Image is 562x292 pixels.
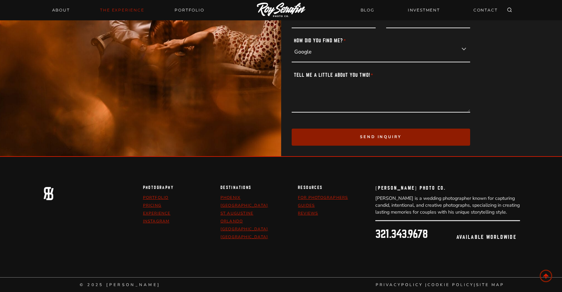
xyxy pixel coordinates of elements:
[292,129,470,145] button: Send inquiry
[42,187,55,200] img: Logo of a brand featuring the letters "R" and "B" intertwined, presented in a minimalist white de...
[143,219,170,224] a: Instagram
[143,203,161,208] a: pricing
[298,203,315,208] a: Guides
[143,186,215,190] h2: photography
[220,211,253,216] a: st augustine
[427,282,474,287] a: Cookie Policy
[171,6,208,15] a: Portfolio
[298,186,370,190] h2: resources
[220,234,268,240] a: [GEOGRAPHIC_DATA]
[375,186,520,190] h2: [PERSON_NAME] Photo Co.
[469,4,502,16] a: CONTACT
[357,4,502,16] nav: Secondary Navigation
[375,195,520,215] p: [PERSON_NAME] is a wedding photographer known for capturing candid, intentional, and creative pho...
[220,226,268,232] a: [GEOGRAPHIC_DATA]
[540,270,552,282] a: Scroll to top
[48,6,74,15] a: About
[220,219,243,224] a: orlando
[476,282,504,287] a: Site Map
[298,211,318,216] a: Reviews
[298,195,348,200] a: For Photographers
[376,282,401,287] a: Privacy
[208,282,520,288] p: Policy | |
[360,134,402,140] span: Send inquiry
[505,6,514,15] button: View Search Form
[143,195,169,200] a: portfolio
[220,203,268,208] a: [GEOGRAPHIC_DATA]
[375,229,427,240] a: 321.343.9678
[404,4,444,16] a: INVESTMENT
[357,4,378,16] a: BLOG
[257,3,305,18] img: Logo of Roy Serafin Photo Co., featuring stylized text in white on a light background, representi...
[220,195,240,200] a: Phoenix
[143,211,171,216] a: Experience
[220,186,293,190] h2: Destinations
[96,6,148,15] a: THE EXPERIENCE
[292,71,376,77] label: Tell me a little about you two!
[292,37,349,43] label: How did you find me?
[48,6,208,15] nav: Primary Navigation
[42,282,198,288] p: © 2025 [PERSON_NAME]
[453,234,520,241] p: available worldwide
